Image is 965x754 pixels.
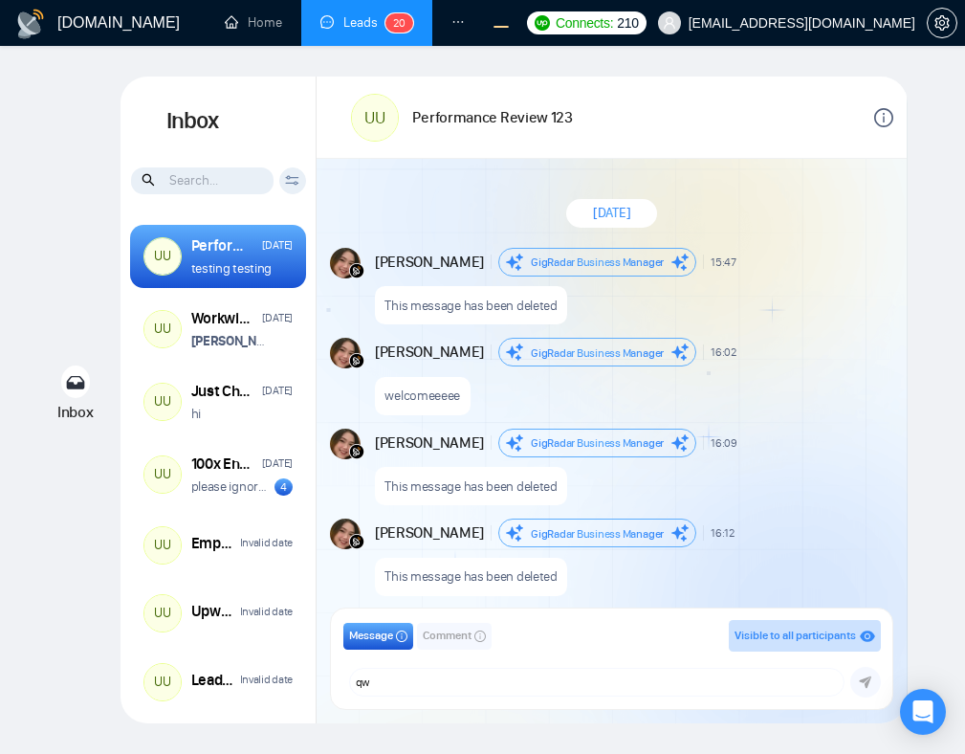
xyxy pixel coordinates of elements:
[711,435,737,451] span: 16:09
[927,8,957,38] button: setting
[330,248,361,278] img: Andrian
[274,478,293,496] div: 4
[384,477,557,496] p: This message has been deleted
[262,309,293,327] div: [DATE]
[191,332,273,350] p: changed the room name from "Workwise Agency Anniversary (2026) ��" to "Workwiser"
[349,627,393,645] span: Message
[474,631,486,642] span: info-circle
[531,255,664,269] span: GigRadar Business Manager
[384,387,460,405] p: welcomeeeee
[144,384,181,420] div: UU
[375,432,484,454] span: [PERSON_NAME]
[240,671,293,689] div: Invalid date
[330,429,361,459] img: Andrian
[663,16,676,30] span: user
[320,14,413,31] a: messageLeads20
[57,403,94,421] span: Inbox
[131,167,274,194] input: Search...
[191,670,234,691] div: Lead Generation Specialist Needed for Growing Business
[349,534,364,549] img: gigradar-bm.png
[593,204,630,222] span: [DATE]
[375,252,484,273] span: [PERSON_NAME]
[144,311,181,347] div: UU
[375,342,484,363] span: [PERSON_NAME]
[396,631,407,642] span: info-circle
[142,169,158,190] span: search
[531,527,664,541] span: GigRadar Business Manager
[531,346,664,360] span: GigRadar Business Manager
[927,15,957,31] a: setting
[350,669,844,696] textarea: qw
[735,629,856,642] span: Visible to all participants
[191,381,256,402] div: Just Charting
[15,9,46,39] img: logo
[352,95,398,141] div: UU
[144,527,181,564] div: UU
[191,333,287,349] strong: [PERSON_NAME]
[225,14,282,31] a: homeHome
[191,533,234,554] div: Employee of the month ([DATE])
[191,405,201,423] p: hi
[262,455,293,473] div: [DATE]
[384,297,557,315] p: This message has been deleted
[262,236,293,255] div: [DATE]
[711,344,736,360] span: 16:02
[711,525,735,541] span: 16:12
[900,689,946,735] div: Open Intercom Messenger
[144,664,181,700] div: UU
[928,15,956,31] span: setting
[531,436,664,450] span: GigRadar Business Manager
[191,477,273,496] p: please ignore this message!!!! 🙏
[144,238,181,275] div: UU
[262,382,293,400] div: [DATE]
[556,12,613,33] span: Connects:
[349,444,364,459] img: gigradar-bm.png
[535,15,550,31] img: upwork-logo.png
[399,16,406,30] span: 0
[191,235,256,256] div: Performance Review 123
[191,259,273,277] p: testing testing
[874,108,893,127] span: info-circle
[349,353,364,368] img: gigradar-bm.png
[240,534,293,552] div: Invalid date
[349,263,364,278] img: gigradar-bm.png
[191,601,234,622] div: Upwork Bidding Expert Needed
[375,522,484,543] span: [PERSON_NAME]
[343,623,413,650] button: Messageinfo-circle
[144,456,181,493] div: UU
[144,595,181,632] div: UU
[393,16,399,30] span: 2
[330,519,361,549] img: Andrian
[412,107,572,128] h1: Performance Review 123
[417,623,492,650] button: Commentinfo-circle
[121,77,317,166] h1: Inbox
[423,627,472,645] span: Comment
[385,13,413,33] sup: 20
[191,454,256,475] div: 100x Engineers
[240,603,293,621] div: Invalid date
[191,308,256,329] div: Workwise Agency Anniversary (2026) 🥳
[711,255,736,270] span: 15:47
[860,629,875,644] span: eye
[617,12,638,33] span: 210
[330,338,361,368] img: Andrian
[451,15,465,29] span: ellipsis
[384,567,557,586] p: This message has been deleted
